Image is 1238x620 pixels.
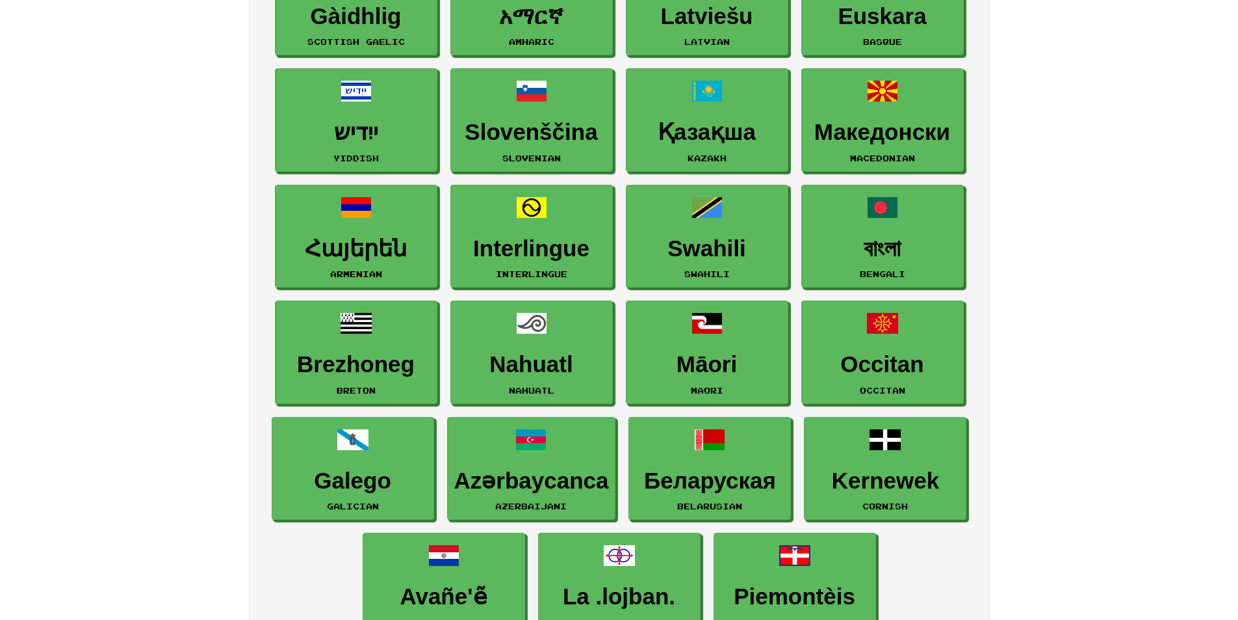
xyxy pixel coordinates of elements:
[282,4,430,29] h3: Gàidhlig
[684,37,730,46] small: Latvian
[684,269,730,278] small: Swahili
[628,417,791,520] a: БеларускаяBelarusian
[688,154,727,163] small: Kazakh
[450,301,613,404] a: NahuatlNahuatl
[633,120,781,145] h3: Қазақша
[282,120,430,145] h3: ייִדיש
[863,37,902,46] small: Basque
[808,236,957,262] h3: বাংলা
[691,386,723,395] small: Maori
[808,120,957,145] h3: Македонски
[626,185,788,288] a: SwahiliSwahili
[333,154,379,163] small: Yiddish
[811,468,959,494] h3: Kernewek
[272,417,434,520] a: GalegoGalician
[458,352,606,377] h3: Nahuatl
[282,236,430,262] h3: Հայերեն
[502,154,561,163] small: Slovenian
[450,68,613,172] a: SlovenščinaSlovenian
[808,352,957,377] h3: Occitan
[509,386,554,395] small: Nahuatl
[275,185,437,288] a: ՀայերենArmenian
[450,185,613,288] a: InterlingueInterlingue
[307,37,405,46] small: Scottish Gaelic
[545,584,693,610] h3: La .lojban.
[804,417,966,520] a: KernewekCornish
[337,386,376,395] small: Breton
[801,301,964,404] a: OccitanOccitan
[458,120,606,145] h3: Slovenščina
[860,386,905,395] small: Occitan
[282,352,430,377] h3: Brezhoneg
[636,468,784,494] h3: Беларуская
[860,269,905,278] small: Bengali
[509,37,554,46] small: Amharic
[496,269,567,278] small: Interlingue
[279,468,427,494] h3: Galego
[275,68,437,172] a: ייִדישYiddish
[330,269,382,278] small: Armenian
[495,502,567,511] small: Azerbaijani
[370,584,518,610] h3: Avañe'ẽ
[454,468,609,494] h3: Azərbaycanca
[626,301,788,404] a: MāoriMaori
[633,4,781,29] h3: Latviešu
[850,154,915,163] small: Macedonian
[458,236,606,262] h3: Interlingue
[801,185,964,288] a: বাংলাBengali
[801,68,964,172] a: МакедонскиMacedonian
[633,236,781,262] h3: Swahili
[721,584,869,610] h3: Piemontèis
[677,502,742,511] small: Belarusian
[633,352,781,377] h3: Māori
[626,68,788,172] a: ҚазақшаKazakh
[275,301,437,404] a: BrezhonegBreton
[327,502,379,511] small: Galician
[862,502,908,511] small: Cornish
[447,417,616,520] a: AzərbaycancaAzerbaijani
[458,4,606,29] h3: አማርኛ
[808,4,957,29] h3: Euskara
